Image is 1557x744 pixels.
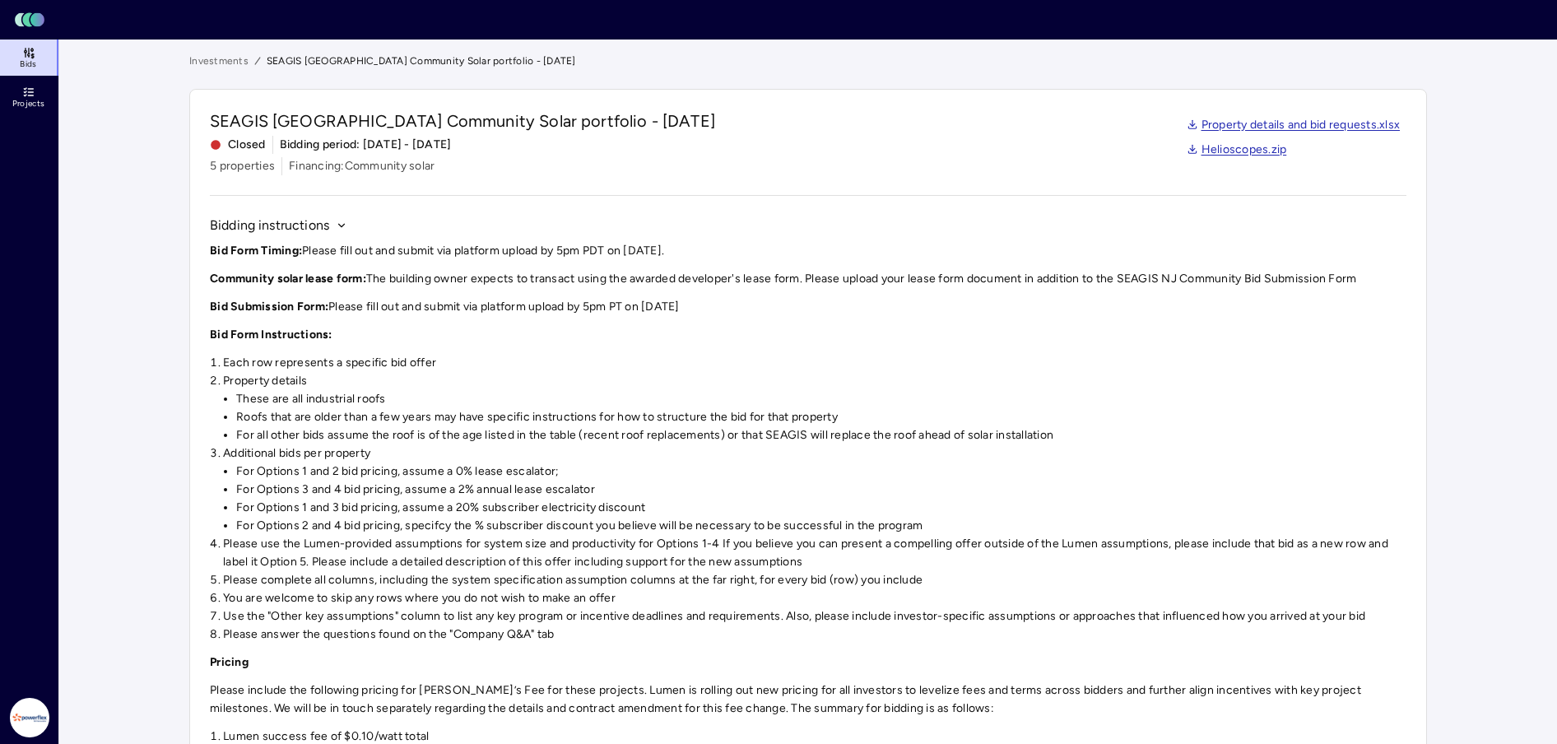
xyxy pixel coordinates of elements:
[236,408,1406,426] li: Roofs that are older than a few years may have specific instructions for how to structure the bid...
[210,216,329,235] span: Bidding instructions
[223,354,1406,372] li: Each row represents a specific bid offer
[223,372,1406,444] li: Property details
[189,53,249,69] a: Investments
[210,681,1406,718] p: Please include the following pricing for [PERSON_NAME]’s Fee for these projects. Lumen is rolling...
[236,481,1406,499] li: For Options 3 and 4 bid pricing, assume a 2% annual lease escalator
[210,244,302,258] strong: Bid Form Timing:
[210,157,275,175] span: 5 properties
[223,444,1406,535] li: Additional bids per property
[210,242,1406,260] p: Please fill out and submit via platform upload by 5pm PDT on [DATE].
[210,270,1406,288] p: The building owner expects to transact using the awarded developer's lease form. Please upload yo...
[210,136,266,154] span: Closed
[210,298,1406,316] p: Please fill out and submit via platform upload by 5pm PT on [DATE]
[210,655,249,669] strong: Pricing
[20,59,36,69] span: Bids
[236,499,1406,517] li: For Options 1 and 3 bid pricing, assume a 20% subscriber electricity discount
[223,589,1406,607] li: You are welcome to skip any rows where you do not wish to make an offer
[280,136,452,154] span: Bidding period: [DATE] - [DATE]
[210,109,715,133] span: SEAGIS [GEOGRAPHIC_DATA] Community Solar portfolio - [DATE]
[223,625,1406,644] li: Please answer the questions found on the "Company Q&A" tab
[210,300,328,314] strong: Bid Submission Form:
[210,272,366,286] strong: Community solar lease form:
[289,157,435,175] span: Financing: Community solar
[1187,116,1401,134] a: Property details and bid requests.xlsx
[210,328,332,342] strong: Bid Form Instructions:
[267,53,576,69] span: SEAGIS [GEOGRAPHIC_DATA] Community Solar portfolio - [DATE]
[189,53,1427,69] nav: breadcrumb
[223,571,1406,589] li: Please complete all columns, including the system specification assumption columns at the far rig...
[236,517,1406,535] li: For Options 2 and 4 bid pricing, specifcy the % subscriber discount you believe will be necessary...
[1187,141,1287,159] a: Helioscopes.zip
[223,535,1406,571] li: Please use the Lumen-provided assumptions for system size and productivity for Options 1-4 If you...
[236,463,1406,481] li: For Options 1 and 2 bid pricing, assume a 0% lease escalator;
[10,698,49,737] img: Powerflex
[223,607,1406,625] li: Use the "Other key assumptions" column to list any key program or incentive deadlines and require...
[236,426,1406,444] li: For all other bids assume the roof is of the age listed in the table (recent roof replacements) o...
[210,216,347,235] button: Bidding instructions
[12,99,44,109] span: Projects
[236,390,1406,408] li: These are all industrial roofs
